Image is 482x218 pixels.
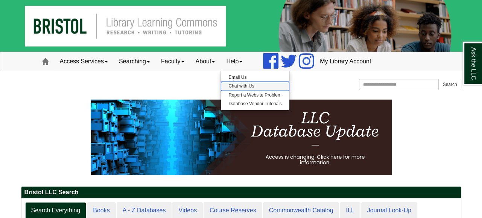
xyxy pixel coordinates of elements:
a: Database Vendor Tutorials [221,100,289,108]
button: Search [438,79,461,90]
a: Access Services [54,52,113,71]
a: Report a Website Problem [221,91,289,100]
a: My Library Account [314,52,377,71]
a: Help [220,52,248,71]
a: Faculty [155,52,190,71]
img: HTML tutorial [91,100,392,175]
a: Email Us [221,73,289,82]
a: About [190,52,221,71]
a: Searching [113,52,155,71]
h2: Bristol LLC Search [21,187,461,198]
a: Chat with Us [221,82,289,91]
